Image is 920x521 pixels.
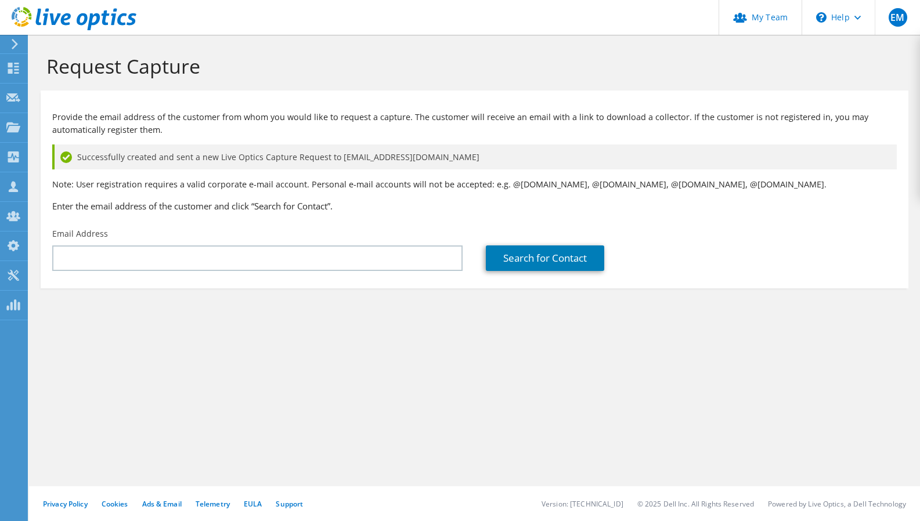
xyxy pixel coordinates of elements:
p: Provide the email address of the customer from whom you would like to request a capture. The cust... [52,111,897,136]
a: Search for Contact [486,245,604,271]
a: EULA [244,499,262,509]
a: Support [276,499,303,509]
p: Note: User registration requires a valid corporate e-mail account. Personal e-mail accounts will ... [52,178,897,191]
h3: Enter the email address of the customer and click “Search for Contact”. [52,200,897,212]
h1: Request Capture [46,54,897,78]
li: © 2025 Dell Inc. All Rights Reserved [637,499,754,509]
svg: \n [816,12,827,23]
span: Successfully created and sent a new Live Optics Capture Request to [EMAIL_ADDRESS][DOMAIN_NAME] [77,151,479,164]
li: Version: [TECHNICAL_ID] [542,499,623,509]
a: Ads & Email [142,499,182,509]
a: Privacy Policy [43,499,88,509]
span: EM [889,8,907,27]
a: Cookies [102,499,128,509]
label: Email Address [52,228,108,240]
li: Powered by Live Optics, a Dell Technology [768,499,906,509]
a: Telemetry [196,499,230,509]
